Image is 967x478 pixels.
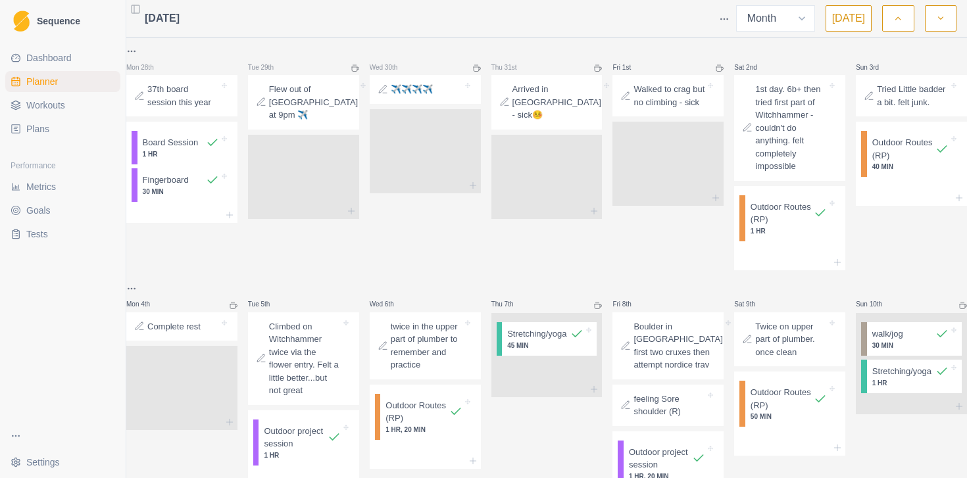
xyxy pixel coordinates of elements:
[126,75,237,116] div: 37th board session this year
[5,71,120,92] a: Planner
[491,299,531,309] p: Thu 7th
[734,299,774,309] p: Sat 9th
[751,201,814,226] p: Outdoor Routes (RP)
[861,131,962,177] div: Outdoor Routes (RP)40 MIN
[734,75,845,181] div: 1st day. 6b+ then tried first part of Witchhammer - couldn't do anything. felt completely impossible
[132,168,232,202] div: Fingerboard30 MIN
[497,322,597,356] div: Stretching/yoga45 MIN
[126,312,237,341] div: Complete rest
[507,327,566,341] p: Stretching/yoga
[739,195,840,241] div: Outdoor Routes (RP)1 HR
[375,394,476,440] div: Outdoor Routes (RP)1 HR, 20 MIN
[26,227,48,241] span: Tests
[26,122,49,135] span: Plans
[37,16,80,26] span: Sequence
[145,11,180,26] span: [DATE]
[143,174,189,187] p: Fingerboard
[26,99,65,112] span: Workouts
[856,62,895,72] p: Sun 3rd
[856,75,967,116] div: Tried Little badder a bit. felt junk.
[861,322,962,356] div: walk/jog30 MIN
[269,320,341,397] p: Climbed on Witchhammer twice via the flower entry. Felt a little better...but not great
[253,419,354,466] div: Outdoor project session1 HR
[612,312,724,379] div: Boulder in [GEOGRAPHIC_DATA] first two cruxes then attempt nordice trav
[5,224,120,245] a: Tests
[872,341,949,350] p: 30 MIN
[391,320,462,371] p: twice in the upper part of plumber to remember and practice
[872,327,903,341] p: walk/jog
[861,360,962,393] div: Stretching/yoga1 HR
[612,75,724,116] div: Walked to crag but no climbing - sick
[872,162,949,172] p: 40 MIN
[370,62,409,72] p: Wed 30th
[5,155,120,176] div: Performance
[248,312,359,405] div: Climbed on Witchhammer twice via the flower entry. Felt a little better...but not great
[856,299,895,309] p: Sun 10th
[872,136,935,162] p: Outdoor Routes (RP)
[126,62,166,72] p: Mon 28th
[143,149,219,159] p: 1 HR
[132,131,232,164] div: Board Session1 HR
[143,187,219,197] p: 30 MIN
[633,393,705,418] p: feeling Sore shoulder (R)
[248,75,359,130] div: Flew out of [GEOGRAPHIC_DATA] at 9pm ✈️
[370,299,409,309] p: Wed 6th
[5,452,120,473] button: Settings
[5,95,120,116] a: Workouts
[739,381,840,427] div: Outdoor Routes (RP)50 MIN
[872,378,949,388] p: 1 HR
[633,320,722,371] p: Boulder in [GEOGRAPHIC_DATA] first two cruxes then attempt nordice trav
[264,450,340,460] p: 1 HR
[872,365,931,378] p: Stretching/yoga
[512,83,601,122] p: Arrived in [GEOGRAPHIC_DATA] - sick🤒
[734,312,845,367] div: Twice on upper part of plumber. once clean
[633,83,705,108] p: Walked to crag but no climbing - sick
[13,11,30,32] img: Logo
[612,299,652,309] p: Fri 8th
[826,5,872,32] button: [DATE]
[26,75,58,88] span: Planner
[612,62,652,72] p: Fri 1st
[26,180,56,193] span: Metrics
[751,412,827,421] p: 50 MIN
[370,75,481,104] div: ✈️✈️✈️✈️
[491,75,603,130] div: Arrived in [GEOGRAPHIC_DATA] - sick🤒
[491,62,531,72] p: Thu 31st
[126,299,166,309] p: Mon 4th
[5,200,120,221] a: Goals
[370,312,481,379] div: twice in the upper part of plumber to remember and practice
[269,83,358,122] p: Flew out of [GEOGRAPHIC_DATA] at 9pm ✈️
[147,320,201,333] p: Complete rest
[26,204,51,217] span: Goals
[385,399,449,425] p: Outdoor Routes (RP)
[751,386,814,412] p: Outdoor Routes (RP)
[612,385,724,426] div: feeling Sore shoulder (R)
[248,62,287,72] p: Tue 29th
[734,62,774,72] p: Sat 2nd
[751,226,827,236] p: 1 HR
[26,51,72,64] span: Dashboard
[507,341,583,350] p: 45 MIN
[629,446,692,471] p: Outdoor project session
[5,118,120,139] a: Plans
[264,425,327,450] p: Outdoor project session
[5,176,120,197] a: Metrics
[248,299,287,309] p: Tue 5th
[385,425,462,435] p: 1 HR, 20 MIN
[877,83,949,108] p: Tried Little badder a bit. felt junk.
[755,320,827,359] p: Twice on upper part of plumber. once clean
[755,83,827,173] p: 1st day. 6b+ then tried first part of Witchhammer - couldn't do anything. felt completely impossible
[391,83,433,96] p: ✈️✈️✈️✈️
[5,47,120,68] a: Dashboard
[143,136,199,149] p: Board Session
[147,83,219,108] p: 37th board session this year
[5,5,120,37] a: LogoSequence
